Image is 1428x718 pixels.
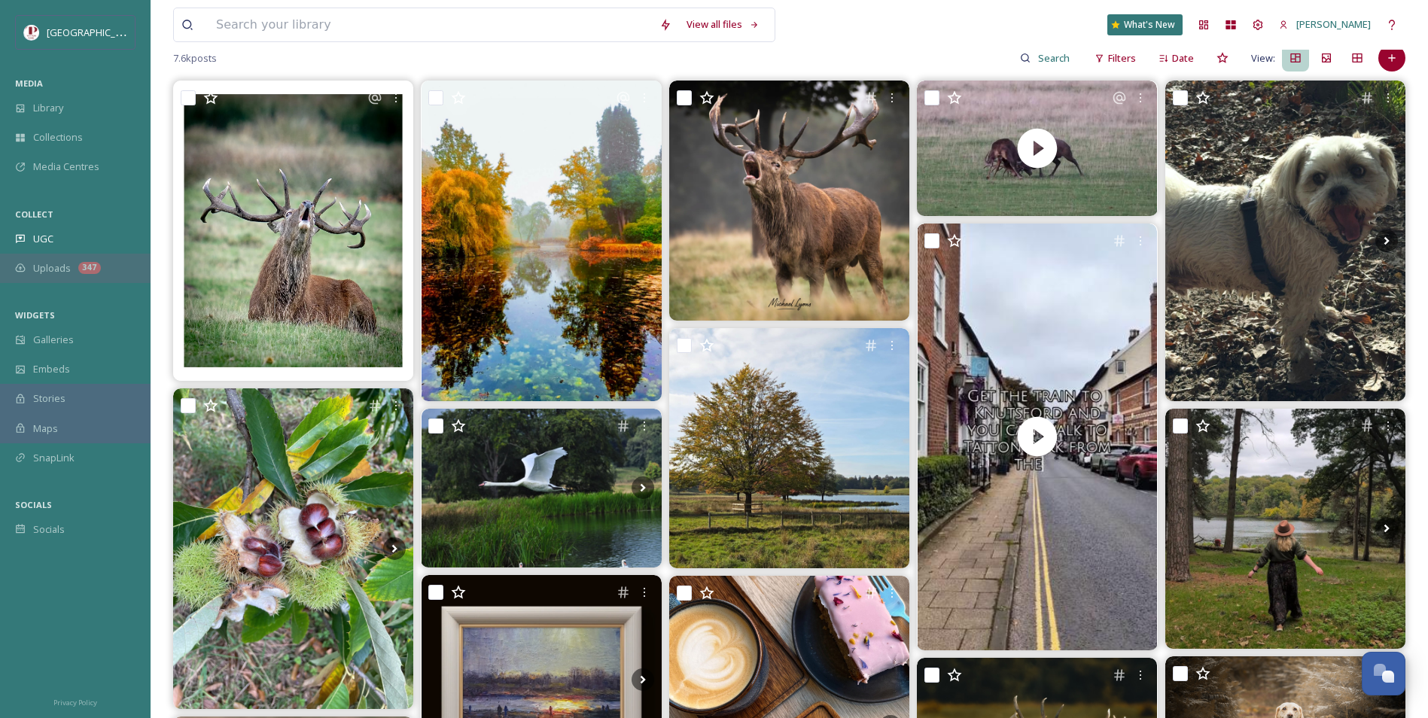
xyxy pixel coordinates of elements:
[209,8,652,41] input: Search your library
[15,309,55,321] span: WIDGETS
[33,130,83,145] span: Collections
[24,25,39,40] img: download%20(5).png
[1108,51,1136,65] span: Filters
[78,262,101,274] div: 347
[1107,14,1183,35] a: What's New
[15,499,52,510] span: SOCIALS
[33,160,99,174] span: Media Centres
[15,208,53,220] span: COLLECT
[1362,652,1405,695] button: Open Chat
[679,10,767,39] a: View all files
[53,698,97,707] span: Privacy Policy
[33,101,63,115] span: Library
[917,81,1157,215] video: Despite their reputation, it is actually relatively unusual to witness a full on fight between tw...
[917,81,1157,215] img: thumbnail
[422,409,662,568] img: Swans in flight #tattonpark
[1031,43,1079,73] input: Search
[669,81,909,321] img: Red Deer Stag Tension, power, and nature at its rawest #ruttingseason #reddeer #deerphotography #...
[1165,81,1405,400] img: Busy weekend of #squirrel hunting for Freddie! 100% unsuccess rate continue #malshi #burrs #tatto...
[173,388,413,708] img: You can smell autumn in the air 🍂 The sunlight, the wind, and the chestnuts on the ground, like t...
[33,232,53,246] span: UGC
[33,451,75,465] span: SnapLink
[1271,10,1378,39] a: [PERSON_NAME]
[173,81,413,381] img: A bellowing stag, whose obviously had a bit of a hard morning as he can't even be bothered to sta...
[422,81,662,400] img: The fog doesn’t hide the beauty, it makes it magical! 🍃✨🍁
[173,51,217,65] span: 7.6k posts
[1251,51,1275,65] span: View:
[53,692,97,710] a: Privacy Policy
[47,25,142,39] span: [GEOGRAPHIC_DATA]
[917,224,1157,650] video: Explore Tatton Park in Cheshire with us. Thank you to saraheloisee for filming me. #exploring #Na...
[917,224,1157,650] img: thumbnail
[33,261,71,275] span: Uploads
[33,421,58,436] span: Maps
[15,78,43,89] span: MEDIA
[33,391,65,406] span: Stories
[33,522,65,537] span: Socials
[1172,51,1194,65] span: Date
[1165,409,1405,649] img: Autumn days are meant for National Trust properties 🍁 #autumn #autumnwoodland #tattonpark #nation...
[1296,17,1371,31] span: [PERSON_NAME]
[33,362,70,376] span: Embeds
[33,333,74,347] span: Galleries
[669,328,909,568] img: Nothing beats strolling round Tatton Park on a sunny autumn day 🍂 ☀️ ☕️ #knutsford #cheshire #tat...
